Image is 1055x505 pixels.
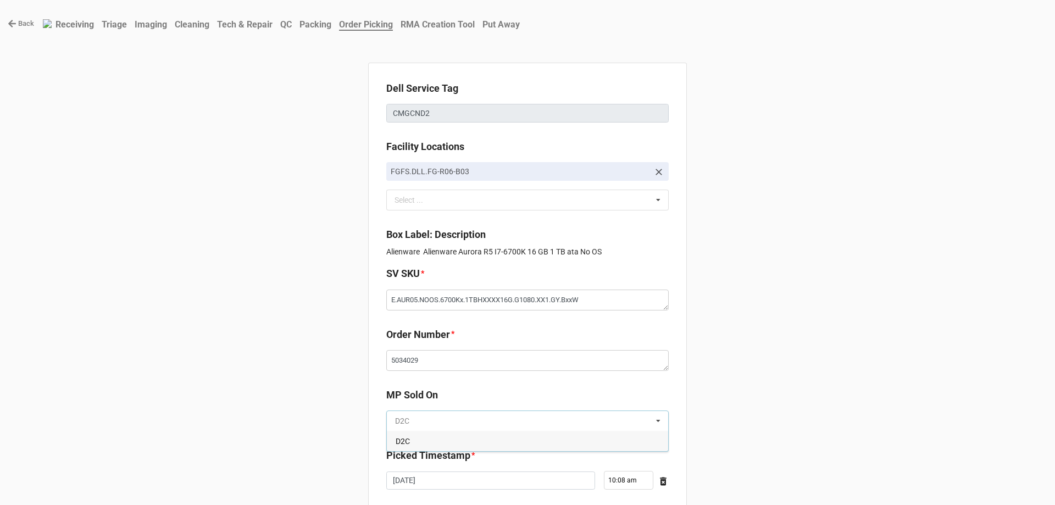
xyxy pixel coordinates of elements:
[386,139,464,154] label: Facility Locations
[482,19,520,30] b: Put Away
[98,14,131,35] a: Triage
[401,19,475,30] b: RMA Creation Tool
[386,350,669,371] textarea: 5034029
[386,327,450,342] label: Order Number
[386,81,458,96] label: Dell Service Tag
[339,19,393,31] b: Order Picking
[396,437,410,446] span: D2C
[386,448,470,463] label: Picked Timestamp
[604,471,653,490] input: Time
[386,290,669,310] textarea: E.AUR05.NOOS.6700Kx.1TBHXXXX16G.G1080.XX1.GY.BxxW
[386,246,669,257] p: Alienware Alienware Aurora R5 I7-6700K 16 GB 1 TB ata No OS
[386,387,438,403] label: MP Sold On
[386,229,486,240] b: Box Label: Description
[276,14,296,35] a: QC
[171,14,213,35] a: Cleaning
[213,14,276,35] a: Tech & Repair
[386,266,420,281] label: SV SKU
[392,193,439,206] div: Select ...
[217,19,273,30] b: Tech & Repair
[135,19,167,30] b: Imaging
[55,19,94,30] b: Receiving
[397,14,479,35] a: RMA Creation Tool
[335,14,397,35] a: Order Picking
[296,14,335,35] a: Packing
[8,18,34,29] a: Back
[175,19,209,30] b: Cleaning
[391,166,649,177] p: FGFS.DLL.FG-R06-B03
[299,19,331,30] b: Packing
[102,19,127,30] b: Triage
[131,14,171,35] a: Imaging
[280,19,292,30] b: QC
[52,14,98,35] a: Receiving
[479,14,524,35] a: Put Away
[386,471,595,490] input: Date
[43,19,52,28] img: RexiLogo.png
